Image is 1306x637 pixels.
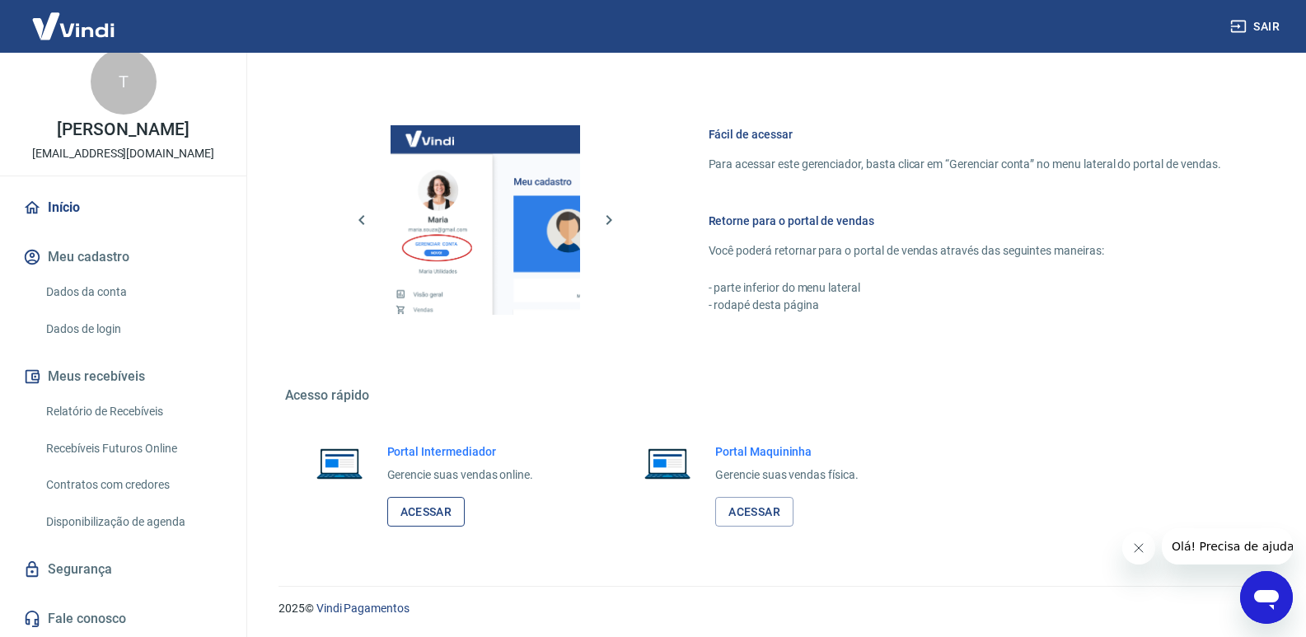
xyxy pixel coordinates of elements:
p: - parte inferior do menu lateral [709,279,1221,297]
img: Imagem de um notebook aberto [305,443,374,483]
h6: Fácil de acessar [709,126,1221,143]
h6: Portal Intermediador [387,443,534,460]
img: Imagem de um notebook aberto [633,443,702,483]
button: Meus recebíveis [20,358,227,395]
a: Contratos com credores [40,468,227,502]
p: - rodapé desta página [709,297,1221,314]
p: Para acessar este gerenciador, basta clicar em “Gerenciar conta” no menu lateral do portal de ven... [709,156,1221,173]
a: Recebíveis Futuros Online [40,432,227,466]
a: Fale conosco [20,601,227,637]
h5: Acesso rápido [285,387,1261,404]
a: Dados da conta [40,275,227,309]
a: Acessar [387,497,466,527]
a: Relatório de Recebíveis [40,395,227,429]
span: Olá! Precisa de ajuda? [10,12,138,25]
p: [PERSON_NAME] [57,121,189,138]
p: [EMAIL_ADDRESS][DOMAIN_NAME] [32,145,214,162]
p: Você poderá retornar para o portal de vendas através das seguintes maneiras: [709,242,1221,260]
a: Segurança [20,551,227,588]
a: Dados de login [40,312,227,346]
h6: Portal Maquininha [715,443,859,460]
a: Disponibilização de agenda [40,505,227,539]
p: Gerencie suas vendas online. [387,466,534,484]
button: Sair [1227,12,1286,42]
iframe: Botão para abrir a janela de mensagens [1240,571,1293,624]
button: Meu cadastro [20,239,227,275]
p: 2025 © [279,600,1266,617]
iframe: Mensagem da empresa [1162,528,1293,564]
a: Acessar [715,497,793,527]
a: Início [20,190,227,226]
a: Vindi Pagamentos [316,602,410,615]
iframe: Fechar mensagem [1122,532,1155,564]
p: Gerencie suas vendas física. [715,466,859,484]
div: T [91,49,157,115]
img: Vindi [20,1,127,51]
h6: Retorne para o portal de vendas [709,213,1221,229]
img: Imagem da dashboard mostrando o botão de gerenciar conta na sidebar no lado esquerdo [391,125,580,315]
